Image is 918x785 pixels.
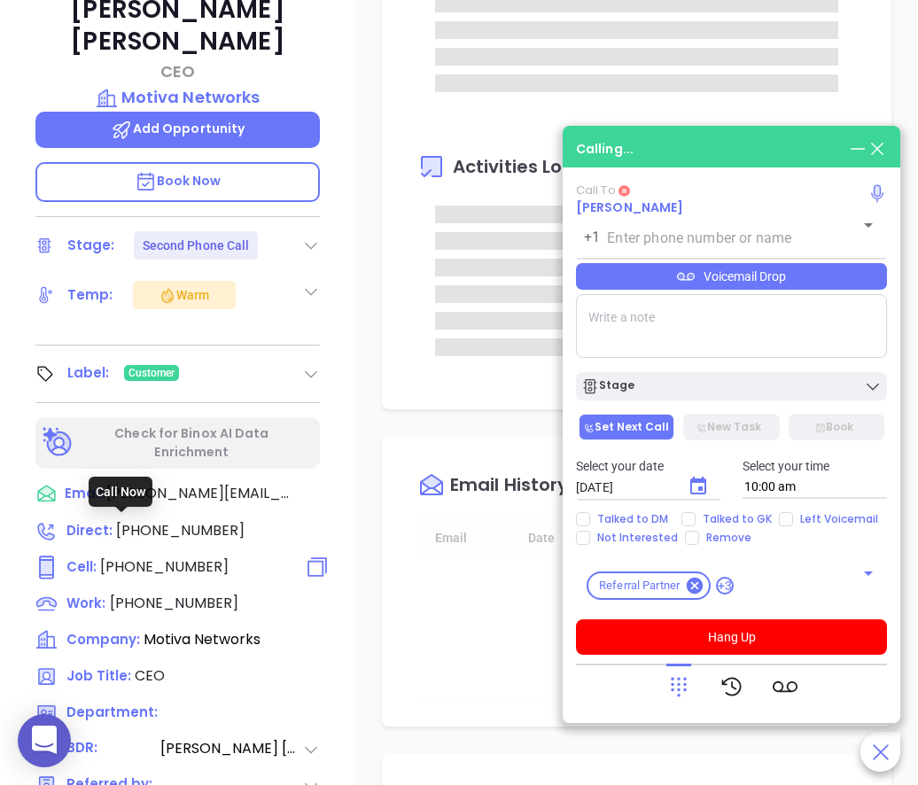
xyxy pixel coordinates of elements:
[66,666,131,685] span: Job Title:
[453,158,574,175] span: Activities Log
[65,483,106,506] span: Email:
[576,480,670,495] input: MM/DD/YYYY
[584,227,600,248] p: +1
[159,284,209,306] div: Warm
[789,414,884,440] button: Book
[576,263,887,290] div: Voicemail Drop
[716,577,734,595] span: +3
[856,561,881,586] button: Open
[588,579,690,594] span: Referral Partner
[576,198,683,216] a: [PERSON_NAME]
[106,483,292,504] span: [PERSON_NAME][EMAIL_ADDRESS][DOMAIN_NAME]
[579,414,674,440] button: Set Next Call
[35,59,320,83] p: CEO
[67,282,113,308] div: Temp:
[450,476,568,500] div: Email History
[66,703,158,721] span: Department:
[683,414,779,440] button: New Task
[590,531,685,545] span: Not Interested
[576,619,887,655] button: Hang Up
[66,738,159,760] span: BDR:
[160,738,302,760] span: [PERSON_NAME] [PERSON_NAME]
[66,521,113,540] span: Direct :
[116,520,245,540] span: [PHONE_NUMBER]
[67,360,110,386] div: Label:
[111,120,245,137] span: Add Opportunity
[696,512,779,526] span: Talked to GK
[76,424,307,462] p: Check for Binox AI Data Enrichment
[110,593,238,613] span: [PHONE_NUMBER]
[66,594,105,612] span: Work:
[581,377,634,395] div: Stage
[576,456,721,476] p: Select your date
[144,629,261,649] span: Motiva Networks
[677,465,720,508] button: Choose date, selected date is Aug 27, 2025
[67,232,115,259] div: Stage:
[576,182,616,198] span: Call To
[576,372,887,400] button: Stage
[743,456,888,476] p: Select your time
[66,557,97,576] span: Cell :
[35,85,320,110] a: Motiva Networks
[43,427,74,458] img: Ai-Enrich-DaqCidB-.svg
[128,363,175,383] span: Customer
[793,512,885,526] span: Left Voicemail
[143,231,250,260] div: Second Phone Call
[135,172,222,190] span: Book Now
[89,477,152,507] div: Call Now
[135,665,165,686] span: CEO
[66,630,140,649] span: Company:
[587,571,711,600] div: Referral Partner
[607,229,829,246] input: Enter phone number or name
[590,512,675,526] span: Talked to DM
[699,531,759,545] span: Remove
[576,140,634,159] div: Calling...
[856,213,881,237] button: Open
[100,556,229,577] span: [PHONE_NUMBER]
